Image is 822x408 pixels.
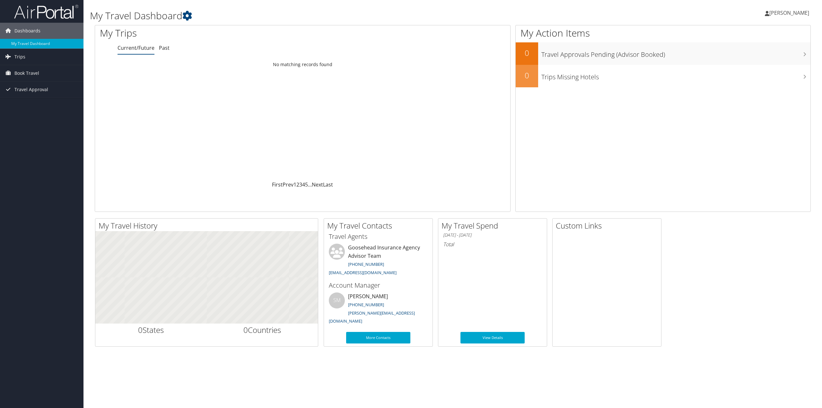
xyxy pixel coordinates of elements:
h2: 0 [516,70,538,81]
h2: States [100,325,202,335]
h2: My Travel History [99,220,318,231]
h6: Total [443,241,542,248]
a: 4 [302,181,305,188]
span: Travel Approval [14,82,48,98]
a: Current/Future [118,44,154,51]
div: SM [329,292,345,308]
span: 0 [243,325,248,335]
td: No matching records found [95,59,510,70]
span: 0 [138,325,143,335]
a: [EMAIL_ADDRESS][DOMAIN_NAME] [329,270,397,275]
a: Past [159,44,170,51]
h3: Trips Missing Hotels [541,69,810,82]
a: 5 [305,181,308,188]
li: [PERSON_NAME] [326,292,431,327]
h1: My Travel Dashboard [90,9,574,22]
a: 0Travel Approvals Pending (Advisor Booked) [516,42,810,65]
h3: Account Manager [329,281,428,290]
h6: [DATE] - [DATE] [443,232,542,238]
a: First [272,181,283,188]
span: Book Travel [14,65,39,81]
span: [PERSON_NAME] [769,9,809,16]
a: 3 [299,181,302,188]
span: Dashboards [14,23,40,39]
a: View Details [460,332,525,343]
a: [PHONE_NUMBER] [348,261,384,267]
img: airportal-logo.png [14,4,78,19]
a: More Contacts [346,332,410,343]
h2: My Travel Spend [442,220,547,231]
a: 1 [293,181,296,188]
a: [PERSON_NAME][EMAIL_ADDRESS][DOMAIN_NAME] [329,310,415,324]
h1: My Action Items [516,26,810,40]
h2: My Travel Contacts [327,220,433,231]
h1: My Trips [100,26,332,40]
h3: Travel Agents [329,232,428,241]
span: … [308,181,312,188]
h3: Travel Approvals Pending (Advisor Booked) [541,47,810,59]
h2: 0 [516,48,538,58]
a: Next [312,181,323,188]
li: Goosehead Insurance Agency Advisor Team [326,244,431,278]
a: [PERSON_NAME] [765,3,816,22]
h2: Custom Links [556,220,661,231]
a: Prev [283,181,293,188]
h2: Countries [212,325,313,335]
a: 2 [296,181,299,188]
a: 0Trips Missing Hotels [516,65,810,87]
span: Trips [14,49,25,65]
a: Last [323,181,333,188]
a: [PHONE_NUMBER] [348,302,384,308]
